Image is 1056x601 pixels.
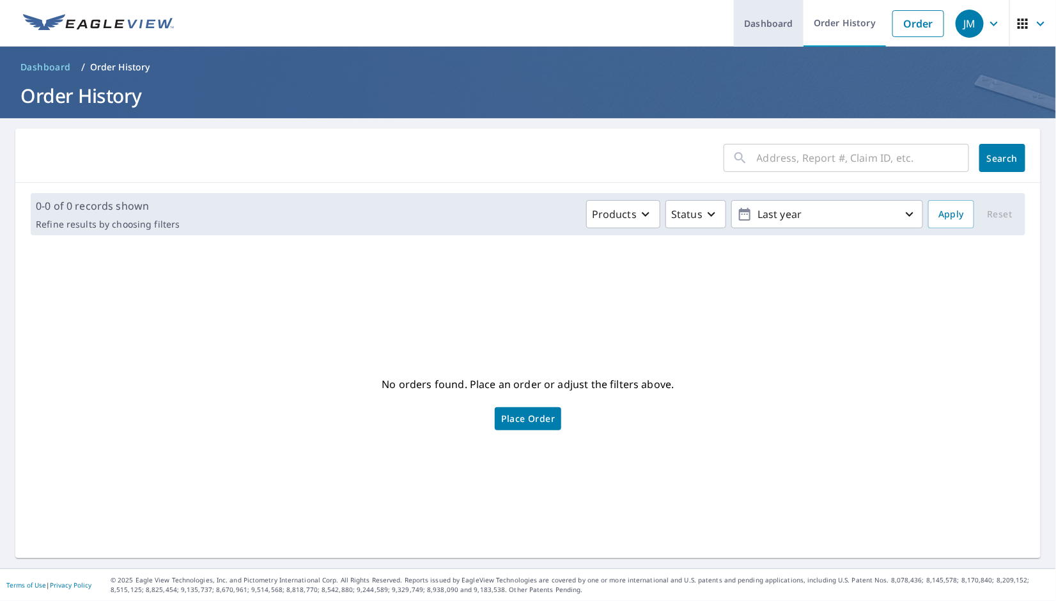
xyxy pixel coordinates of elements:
button: Search [979,144,1025,172]
button: Status [665,200,726,228]
p: 0-0 of 0 records shown [36,198,180,214]
h1: Order History [15,82,1041,109]
a: Place Order [495,407,561,430]
p: Status [671,207,703,222]
a: Privacy Policy [50,581,91,589]
a: Order [892,10,944,37]
span: Apply [938,207,964,222]
button: Products [586,200,660,228]
span: Dashboard [20,61,71,74]
span: Search [990,152,1015,164]
li: / [81,59,85,75]
a: Terms of Use [6,581,46,589]
input: Address, Report #, Claim ID, etc. [757,140,969,176]
button: Last year [731,200,923,228]
p: © 2025 Eagle View Technologies, Inc. and Pictometry International Corp. All Rights Reserved. Repo... [111,575,1050,595]
span: Place Order [501,416,555,422]
p: Products [592,207,637,222]
button: Apply [928,200,974,228]
nav: breadcrumb [15,57,1041,77]
p: | [6,581,91,589]
p: Last year [752,203,902,226]
p: Order History [90,61,150,74]
p: No orders found. Place an order or adjust the filters above. [382,374,674,394]
div: JM [956,10,984,38]
a: Dashboard [15,57,76,77]
img: EV Logo [23,14,174,33]
p: Refine results by choosing filters [36,219,180,230]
